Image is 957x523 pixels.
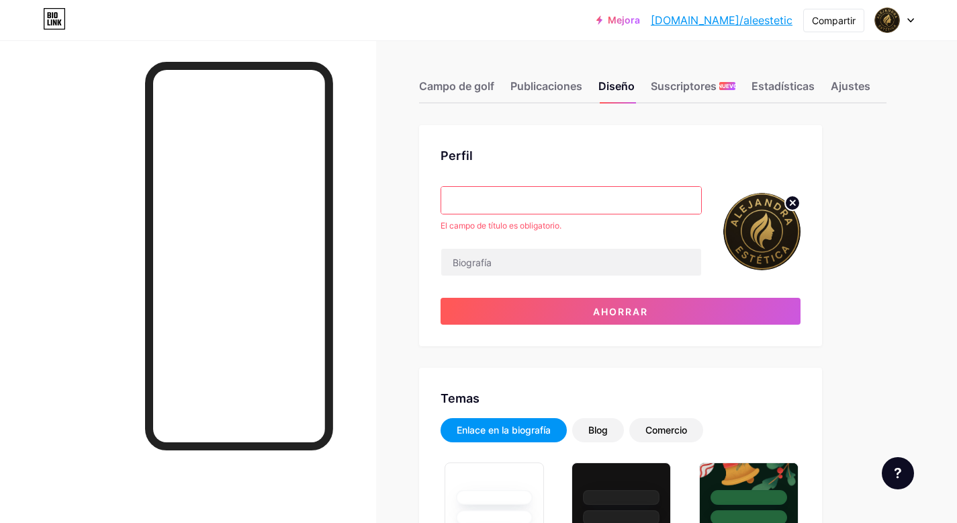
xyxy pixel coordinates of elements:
[645,424,687,436] font: Comercio
[441,298,801,325] button: Ahorrar
[723,193,801,270] img: aleestética
[441,249,701,276] input: Biografía
[441,187,701,214] input: Nombre
[593,306,648,317] font: Ahorrar
[874,7,900,33] img: aleestética
[457,424,551,436] font: Enlace en la biografía
[419,79,494,93] font: Campo de golf
[441,220,561,231] font: El campo de título es obligatorio.
[441,391,480,405] font: Temas
[441,149,473,163] font: Perfil
[651,12,792,28] a: [DOMAIN_NAME]/aleestetic
[831,79,870,93] font: Ajustes
[651,79,717,93] font: Suscriptores
[651,13,792,27] font: [DOMAIN_NAME]/aleestetic
[608,14,640,26] font: Mejora
[751,79,815,93] font: Estadísticas
[718,83,737,89] font: NUEVO
[812,15,856,26] font: Compartir
[598,79,635,93] font: Diseño
[588,424,608,436] font: Blog
[510,79,582,93] font: Publicaciones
